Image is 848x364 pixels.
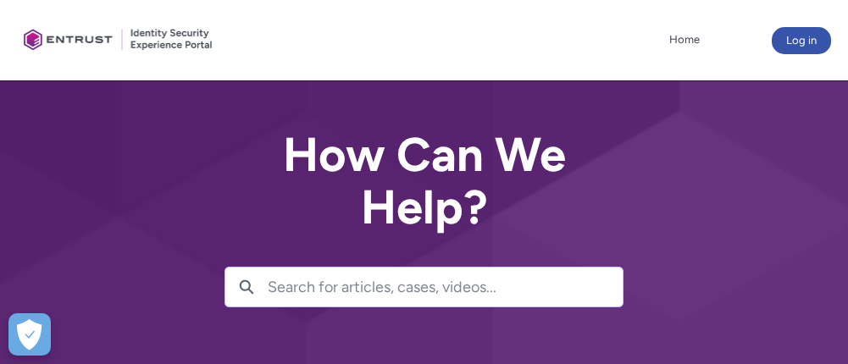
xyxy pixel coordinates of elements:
input: Search for articles, cases, videos... [268,267,623,306]
button: Open Preferences [8,313,51,356]
a: Home [665,27,704,52]
button: Search [225,267,268,306]
button: Log in [772,27,831,54]
div: Cookie Preferences [8,313,51,356]
h2: How Can We Help? [224,129,624,233]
